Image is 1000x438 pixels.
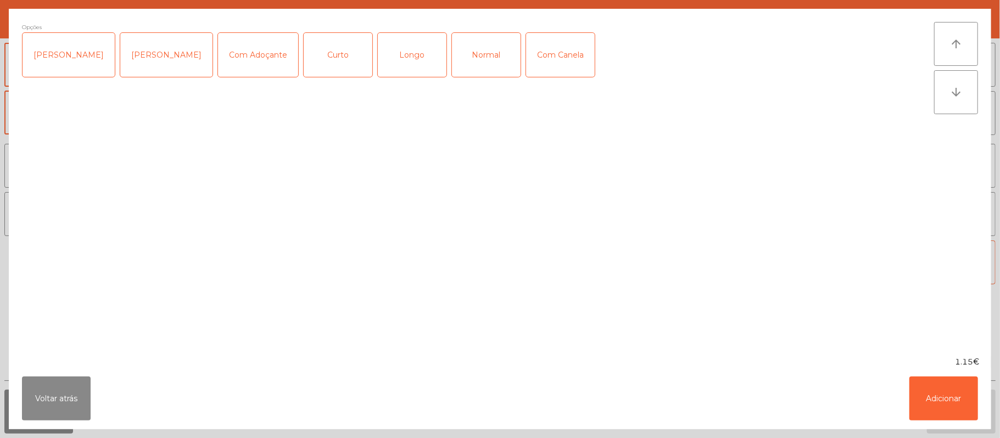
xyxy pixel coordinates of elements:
[120,33,213,77] div: [PERSON_NAME]
[22,22,42,32] span: Opções
[378,33,446,77] div: Longo
[218,33,298,77] div: Com Adoçante
[934,22,978,66] button: arrow_upward
[909,377,978,420] button: Adicionar
[304,33,372,77] div: Curto
[949,37,963,50] i: arrow_upward
[23,33,115,77] div: [PERSON_NAME]
[452,33,521,77] div: Normal
[9,356,991,368] div: 1.15€
[934,70,978,114] button: arrow_downward
[949,86,963,99] i: arrow_downward
[526,33,595,77] div: Com Canela
[22,377,91,420] button: Voltar atrás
